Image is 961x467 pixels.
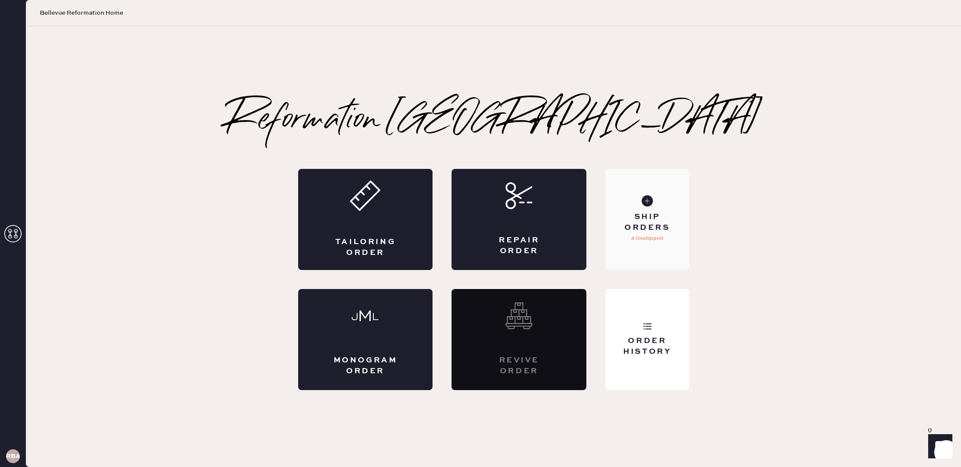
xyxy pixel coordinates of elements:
div: Interested? Contact us at care@hemster.co [452,289,586,390]
div: Order History [612,336,682,357]
div: Monogram Order [333,355,398,377]
div: Tailoring Order [333,237,398,258]
h2: Reformation [GEOGRAPHIC_DATA] [226,103,761,138]
span: Bellevue Reformation Home [40,9,123,17]
iframe: Front Chat [920,428,957,465]
h3: RBA [6,453,20,459]
div: Revive order [486,355,552,377]
div: Ship Orders [612,212,682,233]
div: Repair Order [486,235,552,257]
p: 4 Unshipped [631,233,663,244]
